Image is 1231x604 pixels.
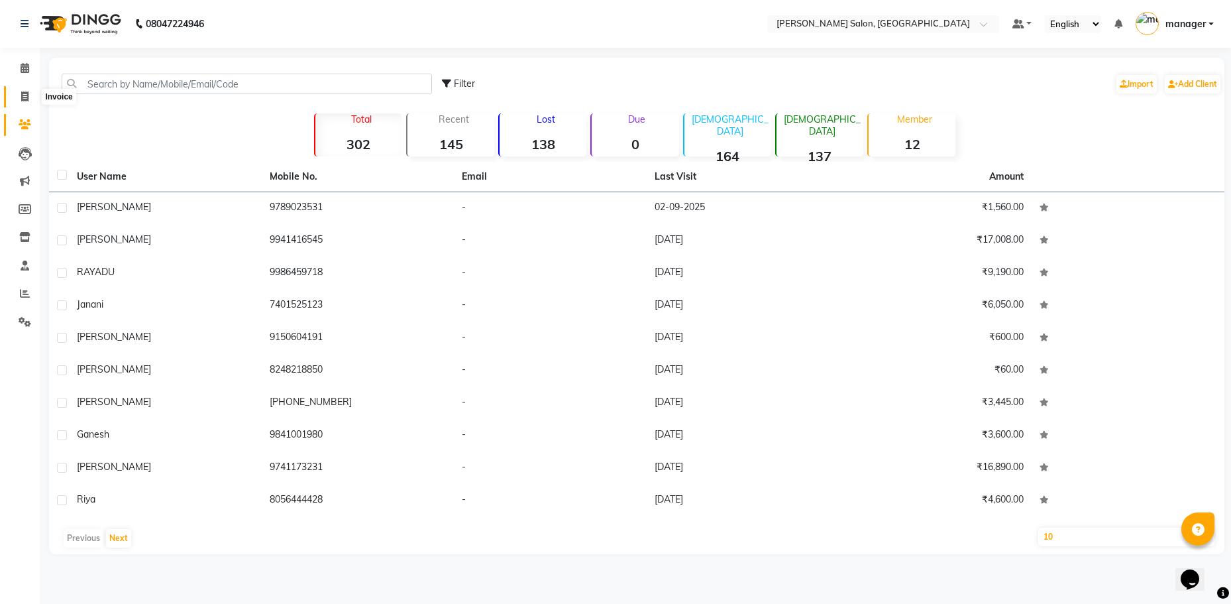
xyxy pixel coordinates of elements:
input: Search by Name/Mobile/Email/Code [62,74,432,94]
td: 9841001980 [262,420,455,452]
p: Total [321,113,402,125]
td: ₹4,600.00 [839,485,1032,517]
td: - [454,387,647,420]
strong: 145 [407,136,494,152]
td: ₹6,050.00 [839,290,1032,322]
button: Next [106,529,131,548]
td: - [454,257,647,290]
td: [DATE] [647,322,839,355]
td: [DATE] [647,420,839,452]
span: RAYADU [77,266,115,278]
th: Last Visit [647,162,839,192]
span: Janani [77,298,103,310]
a: Add Client [1165,75,1220,93]
td: - [454,452,647,485]
td: 8056444428 [262,485,455,517]
p: [DEMOGRAPHIC_DATA] [782,113,863,137]
p: Lost [505,113,586,125]
td: ₹3,445.00 [839,387,1032,420]
span: [PERSON_NAME] [77,396,151,408]
p: Due [594,113,678,125]
td: 9150604191 [262,322,455,355]
span: [PERSON_NAME] [77,461,151,473]
a: Import [1116,75,1157,93]
td: [PHONE_NUMBER] [262,387,455,420]
span: Ganesh [77,428,109,440]
td: - [454,485,647,517]
td: 8248218850 [262,355,455,387]
td: ₹1,560.00 [839,192,1032,225]
th: Mobile No. [262,162,455,192]
td: - [454,322,647,355]
span: [PERSON_NAME] [77,331,151,343]
td: 9741173231 [262,452,455,485]
td: [DATE] [647,485,839,517]
img: manager [1136,12,1159,35]
td: - [454,355,647,387]
strong: 164 [684,148,771,164]
span: [PERSON_NAME] [77,233,151,245]
td: ₹16,890.00 [839,452,1032,485]
td: - [454,420,647,452]
td: 7401525123 [262,290,455,322]
strong: 12 [869,136,955,152]
span: manager [1165,17,1206,31]
td: ₹60.00 [839,355,1032,387]
td: [DATE] [647,452,839,485]
span: [PERSON_NAME] [77,201,151,213]
td: 9941416545 [262,225,455,257]
td: ₹17,008.00 [839,225,1032,257]
td: ₹3,600.00 [839,420,1032,452]
strong: 0 [592,136,678,152]
td: 9986459718 [262,257,455,290]
td: [DATE] [647,225,839,257]
strong: 137 [776,148,863,164]
p: Member [874,113,955,125]
td: - [454,192,647,225]
span: Filter [454,78,475,90]
th: User Name [69,162,262,192]
td: 02-09-2025 [647,192,839,225]
th: Amount [981,162,1032,192]
strong: 138 [500,136,586,152]
td: - [454,290,647,322]
td: [DATE] [647,387,839,420]
td: 9789023531 [262,192,455,225]
strong: 302 [315,136,402,152]
td: [DATE] [647,355,839,387]
p: Recent [413,113,494,125]
td: [DATE] [647,290,839,322]
iframe: chat widget [1175,551,1218,591]
span: [PERSON_NAME] [77,363,151,375]
td: ₹600.00 [839,322,1032,355]
th: Email [454,162,647,192]
img: logo [34,5,125,42]
p: [DEMOGRAPHIC_DATA] [690,113,771,137]
b: 08047224946 [146,5,204,42]
td: - [454,225,647,257]
span: Riya [77,493,95,505]
td: [DATE] [647,257,839,290]
div: Invoice [42,89,76,105]
td: ₹9,190.00 [839,257,1032,290]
